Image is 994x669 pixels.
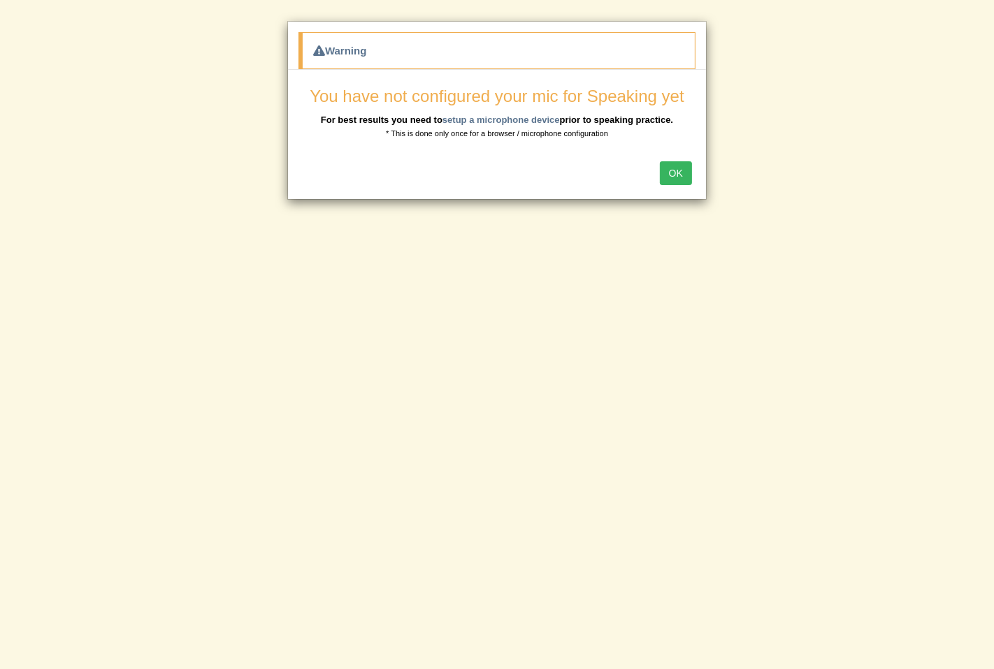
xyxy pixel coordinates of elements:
[310,87,684,105] span: You have not configured your mic for Speaking yet
[321,115,673,125] b: For best results you need to prior to speaking practice.
[442,115,560,125] a: setup a microphone device
[660,161,692,185] button: OK
[386,129,608,138] small: * This is done only once for a browser / microphone configuration
[298,32,696,69] div: Warning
